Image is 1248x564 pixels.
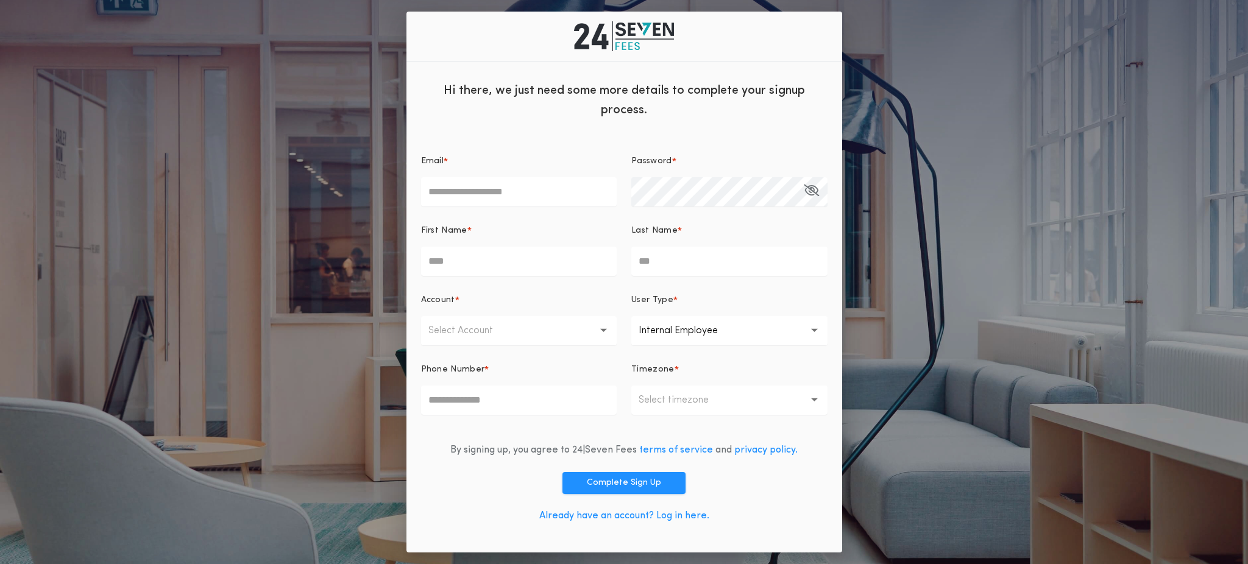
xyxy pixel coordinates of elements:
a: Already have an account? Log in here. [539,511,709,521]
button: Complete Sign Up [562,472,686,494]
input: Password* [631,177,828,206]
input: Email* [421,177,617,206]
p: Select Account [428,323,512,338]
p: Internal Employee [639,323,737,338]
button: Internal Employee [631,316,828,345]
div: Hi there, we just need some more details to complete your signup process. [406,71,842,126]
p: First Name [421,225,467,237]
div: By signing up, you agree to 24|Seven Fees and [450,443,798,457]
input: Phone Number* [421,386,617,415]
button: Select timezone [631,386,828,415]
p: Phone Number [421,364,485,376]
p: User Type [631,294,673,306]
input: First Name* [421,247,617,276]
p: Select timezone [639,393,728,407]
button: Password* [804,177,819,206]
p: Timezone [631,364,675,376]
p: Account [421,294,455,306]
img: org logo [574,21,674,51]
a: terms of service [639,445,713,455]
p: Password [631,155,672,167]
button: Select Account [421,316,617,345]
a: privacy policy. [734,445,798,455]
p: Email [421,155,444,167]
p: Last Name [631,225,678,237]
input: Last Name* [631,247,828,276]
